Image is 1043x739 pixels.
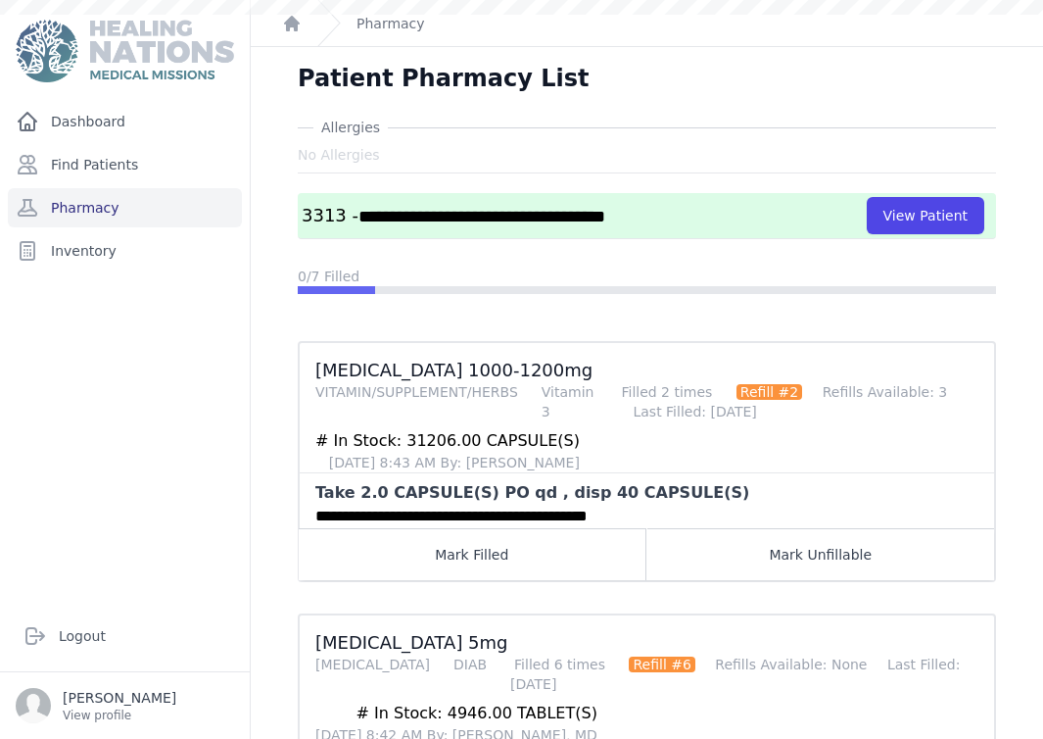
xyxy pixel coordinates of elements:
div: Vitamin 3 [542,382,594,421]
span: No Allergies [298,145,380,165]
a: Find Patients [8,145,242,184]
div: DIAB [453,655,487,694]
a: Logout [16,616,234,656]
span: Refills Available: None [715,657,867,672]
span: Refill #2 [736,384,802,400]
a: Inventory [8,231,242,271]
span: Last Filled: [DATE] [633,404,756,419]
span: Allergies [313,118,388,137]
img: Medical Missions EMR [16,20,233,82]
p: View profile [63,708,176,723]
h1: Patient Pharmacy List [298,63,589,94]
span: Filled 6 times [510,657,609,672]
span: Refill #6 [629,657,694,672]
div: # In Stock: 4946.00 TABLET(S) [315,702,597,725]
h3: [MEDICAL_DATA] 1000-1200mg [315,359,978,421]
h3: 3313 - [302,204,867,228]
a: Pharmacy [356,14,425,33]
span: Refills Available: 3 [823,384,948,400]
button: Mark Filled [299,528,646,580]
div: [MEDICAL_DATA] [315,655,430,694]
p: [PERSON_NAME] [63,688,176,708]
a: Dashboard [8,102,242,141]
div: # In Stock: 31206.00 CAPSULE(S) [315,429,580,453]
a: [PERSON_NAME] View profile [16,688,234,723]
div: VITAMIN/SUPPLEMENT/HERBS [315,382,518,421]
span: Filled 2 times [617,384,716,400]
h3: [MEDICAL_DATA] 5mg [315,631,978,694]
button: View Patient [867,197,984,234]
div: 0/7 Filled [298,267,996,286]
button: Mark Unfillable [647,528,995,580]
a: Pharmacy [8,188,242,227]
div: [DATE] 8:43 AM By: [PERSON_NAME] [315,453,580,472]
div: Take 2.0 CAPSULE(S) PO qd , disp 40 CAPSULE(S) [315,481,749,505]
